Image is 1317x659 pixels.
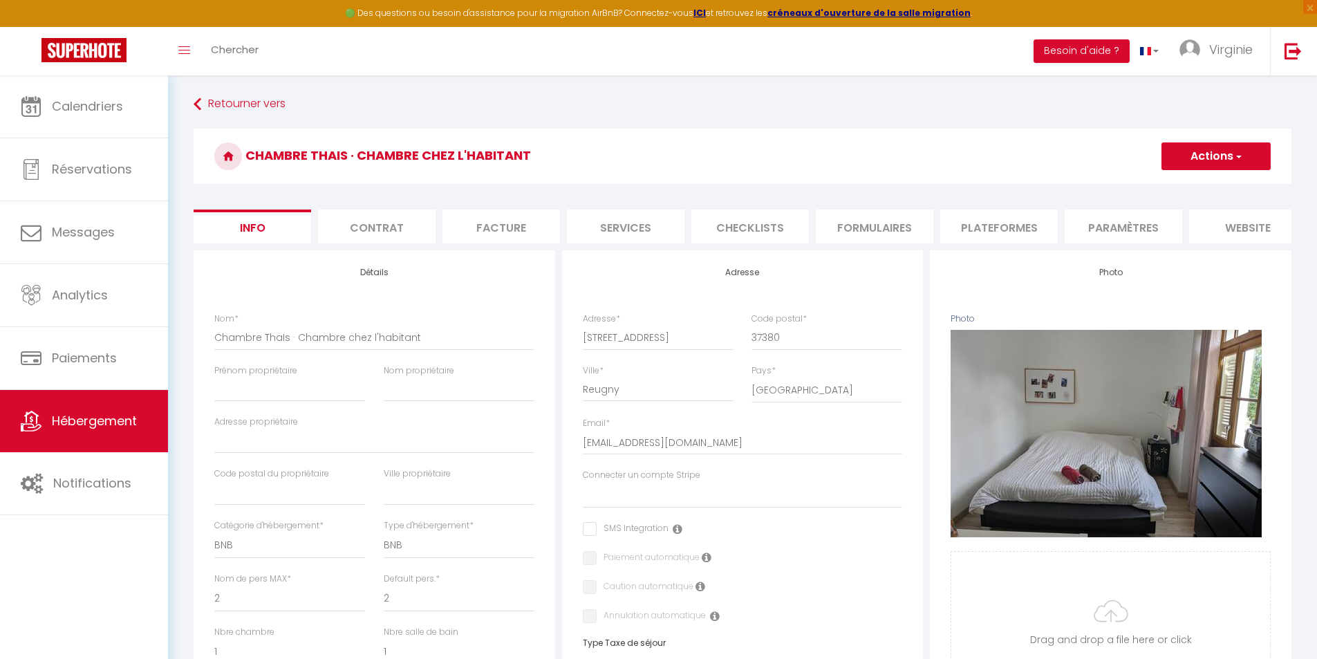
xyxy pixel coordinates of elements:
label: Email [583,417,610,430]
h3: Chambre ThaIs · Chambre chez l'habitant [194,129,1291,184]
label: Caution automatique [597,580,693,595]
a: ICI [693,7,706,19]
label: Connecter un compte Stripe [583,469,700,482]
label: Nom de pers MAX [214,573,291,586]
label: Paiement automatique [597,551,700,566]
li: Info [194,210,311,243]
label: Nom [214,313,239,326]
img: Super Booking [41,38,127,62]
label: Adresse [583,313,620,326]
li: Services [567,210,684,243]
span: Notifications [53,474,131,492]
h4: Photo [951,268,1271,277]
label: Type d'hébergement [384,519,474,532]
li: website [1189,210,1307,243]
li: Paramètres [1065,210,1182,243]
li: Checklists [691,210,809,243]
span: Analytics [52,286,108,304]
img: logout [1285,42,1302,59]
label: Ville propriétaire [384,467,451,481]
img: ... [1179,39,1200,60]
label: Nbre chambre [214,626,274,639]
label: Code postal [751,313,807,326]
li: Contrat [318,210,436,243]
label: Catégorie d'hébergement [214,519,324,532]
label: Photo [951,313,975,326]
a: Chercher [200,27,269,75]
span: Calendriers [52,98,123,115]
h4: Adresse [583,268,903,277]
label: Nbre salle de bain [384,626,458,639]
li: Plateformes [940,210,1058,243]
span: Messages [52,223,115,241]
span: Paiements [52,349,117,366]
span: Réservations [52,160,132,178]
h4: Détails [214,268,534,277]
label: Default pers. [384,573,440,586]
label: Pays [751,364,776,378]
li: Facture [442,210,560,243]
label: Nom propriétaire [384,364,454,378]
a: créneaux d'ouverture de la salle migration [767,7,971,19]
h6: Type Taxe de séjour [583,638,903,648]
li: Formulaires [816,210,933,243]
label: Code postal du propriétaire [214,467,329,481]
span: Hébergement [52,412,137,429]
a: Retourner vers [194,92,1291,117]
span: Chercher [211,42,259,57]
button: Besoin d'aide ? [1034,39,1130,63]
label: Prénom propriétaire [214,364,297,378]
label: Adresse propriétaire [214,416,298,429]
button: Actions [1161,142,1271,170]
a: ... Virginie [1169,27,1270,75]
button: Ouvrir le widget de chat LiveChat [11,6,53,47]
label: Ville [583,364,604,378]
span: Virginie [1209,41,1253,58]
